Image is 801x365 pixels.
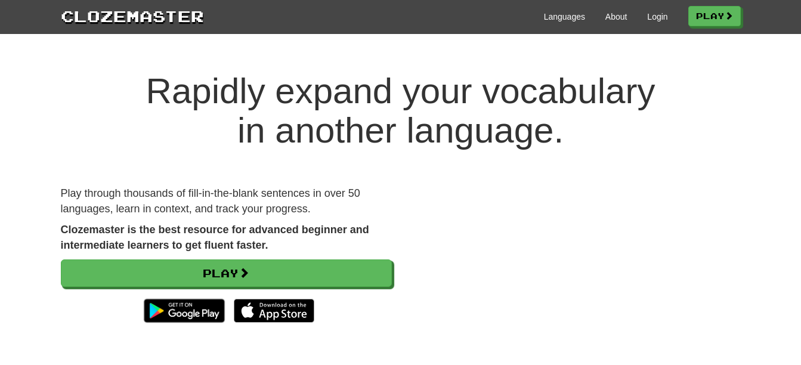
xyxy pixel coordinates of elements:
[605,11,627,23] a: About
[544,11,585,23] a: Languages
[688,6,741,26] a: Play
[61,259,392,287] a: Play
[234,299,314,323] img: Download_on_the_App_Store_Badge_US-UK_135x40-25178aeef6eb6b83b96f5f2d004eda3bffbb37122de64afbaef7...
[138,293,230,329] img: Get it on Google Play
[647,11,667,23] a: Login
[61,5,204,27] a: Clozemaster
[61,186,392,216] p: Play through thousands of fill-in-the-blank sentences in over 50 languages, learn in context, and...
[61,224,369,251] strong: Clozemaster is the best resource for advanced beginner and intermediate learners to get fluent fa...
